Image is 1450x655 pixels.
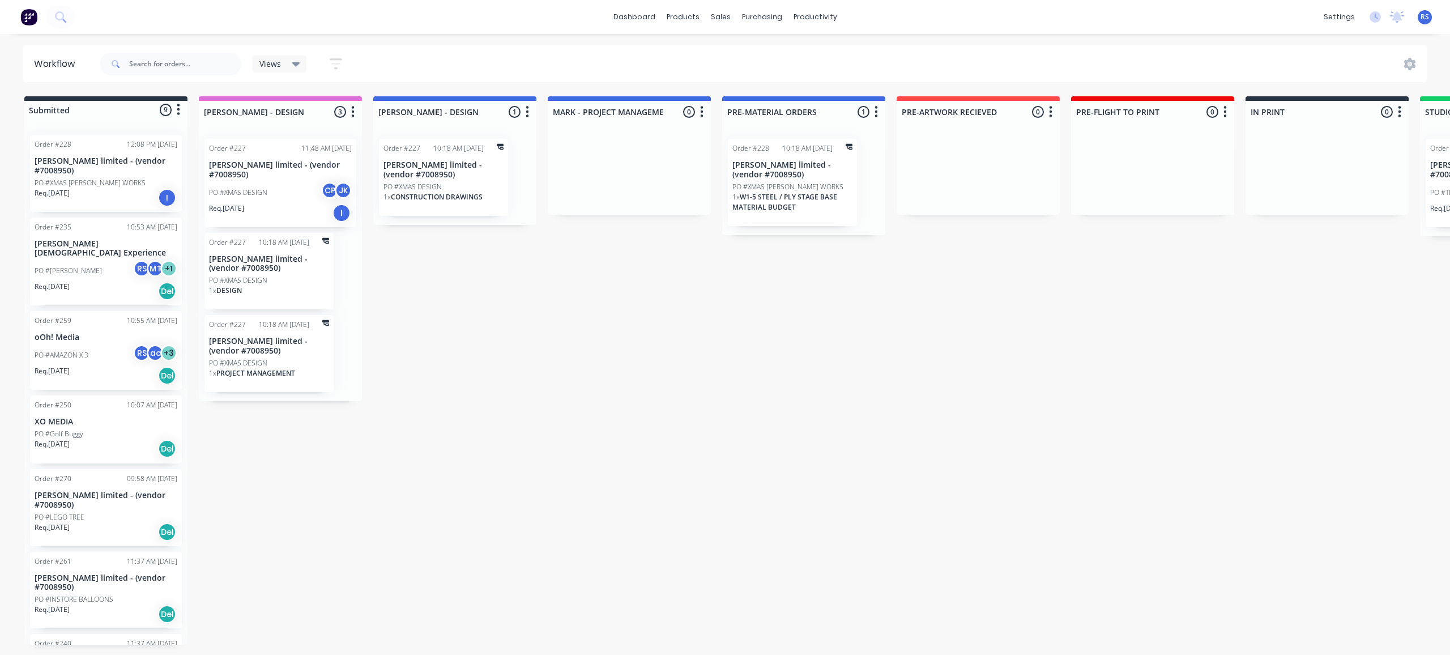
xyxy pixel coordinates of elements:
[30,135,182,212] div: Order #22812:08 PM [DATE][PERSON_NAME] limited - (vendor #7008950)PO #XMAS [PERSON_NAME] WORKSReq...
[321,182,338,199] div: CP
[127,474,177,484] div: 09:58 AM [DATE]
[35,178,146,188] p: PO #XMAS [PERSON_NAME] WORKS
[35,556,71,567] div: Order #261
[147,260,164,277] div: MT
[158,440,176,458] div: Del
[30,395,182,463] div: Order #25010:07 AM [DATE]XO MEDIAPO #Golf BuggyReq.[DATE]Del
[204,233,334,310] div: Order #22710:18 AM [DATE][PERSON_NAME] limited - (vendor #7008950)PO #XMAS DESIGN1xDESIGN
[209,358,267,368] p: PO #XMAS DESIGN
[383,160,504,180] p: [PERSON_NAME] limited - (vendor #7008950)
[391,192,483,202] span: CONSTRUCTION DRAWINGS
[127,222,177,232] div: 10:53 AM [DATE]
[383,192,391,202] span: 1 x
[204,315,334,392] div: Order #22710:18 AM [DATE][PERSON_NAME] limited - (vendor #7008950)PO #XMAS DESIGN1xPROJECT MANAGE...
[160,344,177,361] div: + 3
[35,439,70,449] p: Req. [DATE]
[35,316,71,326] div: Order #259
[728,139,857,226] div: Order #22810:18 AM [DATE][PERSON_NAME] limited - (vendor #7008950)PO #XMAS [PERSON_NAME] WORKS1xW...
[259,320,309,330] div: 10:18 AM [DATE]
[127,139,177,150] div: 12:08 PM [DATE]
[732,160,852,180] p: [PERSON_NAME] limited - (vendor #7008950)
[209,254,329,274] p: [PERSON_NAME] limited - (vendor #7008950)
[158,282,176,300] div: Del
[127,556,177,567] div: 11:37 AM [DATE]
[35,222,71,232] div: Order #235
[1421,12,1429,22] span: RS
[35,350,88,360] p: PO #AMAZON X 3
[127,400,177,410] div: 10:07 AM [DATE]
[732,192,837,212] span: W1-5 STEEL / PLY STAGE BASE MATERIAL BUDGET
[35,282,70,292] p: Req. [DATE]
[129,53,241,75] input: Search for orders...
[30,469,182,546] div: Order #27009:58 AM [DATE][PERSON_NAME] limited - (vendor #7008950)PO #LEGO TREEReq.[DATE]Del
[204,139,356,227] div: Order #22711:48 AM [DATE][PERSON_NAME] limited - (vendor #7008950)PO #XMAS DESIGNCPJKReq.[DATE]I
[35,188,70,198] p: Req. [DATE]
[209,237,246,248] div: Order #227
[661,8,705,25] div: products
[35,639,71,649] div: Order #240
[209,188,267,198] p: PO #XMAS DESIGN
[209,143,246,154] div: Order #227
[705,8,736,25] div: sales
[160,260,177,277] div: + 1
[335,182,352,199] div: JK
[35,417,177,427] p: XO MEDIA
[383,143,420,154] div: Order #227
[332,204,351,222] div: I
[34,57,80,71] div: Workflow
[35,429,83,439] p: PO #Golf Buggy
[133,260,150,277] div: RS
[35,266,102,276] p: PO #[PERSON_NAME]
[209,203,244,214] p: Req. [DATE]
[35,400,71,410] div: Order #250
[35,512,84,522] p: PO #LEGO TREE
[209,275,267,286] p: PO #XMAS DESIGN
[20,8,37,25] img: Factory
[608,8,661,25] a: dashboard
[35,139,71,150] div: Order #228
[35,474,71,484] div: Order #270
[35,522,70,533] p: Req. [DATE]
[30,218,182,306] div: Order #23510:53 AM [DATE][PERSON_NAME][DEMOGRAPHIC_DATA] ExperiencePO #[PERSON_NAME]RSMT+1Req.[DA...
[127,639,177,649] div: 11:37 AM [DATE]
[35,605,70,615] p: Req. [DATE]
[35,594,113,605] p: PO #INSTORE BALLOONS
[35,239,177,258] p: [PERSON_NAME][DEMOGRAPHIC_DATA] Experience
[158,523,176,541] div: Del
[259,237,309,248] div: 10:18 AM [DATE]
[1318,8,1361,25] div: settings
[209,320,246,330] div: Order #227
[782,143,833,154] div: 10:18 AM [DATE]
[433,143,484,154] div: 10:18 AM [DATE]
[732,143,769,154] div: Order #228
[30,552,182,629] div: Order #26111:37 AM [DATE][PERSON_NAME] limited - (vendor #7008950)PO #INSTORE BALLOONSReq.[DATE]Del
[209,368,216,378] span: 1 x
[216,286,242,295] span: DESIGN
[35,491,177,510] p: [PERSON_NAME] limited - (vendor #7008950)
[383,182,442,192] p: PO #XMAS DESIGN
[209,337,329,356] p: [PERSON_NAME] limited - (vendor #7008950)
[216,368,295,378] span: PROJECT MANAGEMENT
[259,58,281,70] span: Views
[788,8,843,25] div: productivity
[35,573,177,593] p: [PERSON_NAME] limited - (vendor #7008950)
[158,189,176,207] div: I
[732,192,740,202] span: 1 x
[379,139,508,216] div: Order #22710:18 AM [DATE][PERSON_NAME] limited - (vendor #7008950)PO #XMAS DESIGN1xCONSTRUCTION D...
[209,160,352,180] p: [PERSON_NAME] limited - (vendor #7008950)
[301,143,352,154] div: 11:48 AM [DATE]
[35,156,177,176] p: [PERSON_NAME] limited - (vendor #7008950)
[158,605,176,623] div: Del
[35,366,70,376] p: Req. [DATE]
[732,182,843,192] p: PO #XMAS [PERSON_NAME] WORKS
[127,316,177,326] div: 10:55 AM [DATE]
[209,286,216,295] span: 1 x
[35,333,177,342] p: oOh! Media
[158,367,176,385] div: Del
[30,311,182,390] div: Order #25910:55 AM [DATE]oOh! MediaPO #AMAZON X 3RSac+3Req.[DATE]Del
[736,8,788,25] div: purchasing
[133,344,150,361] div: RS
[147,344,164,361] div: ac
